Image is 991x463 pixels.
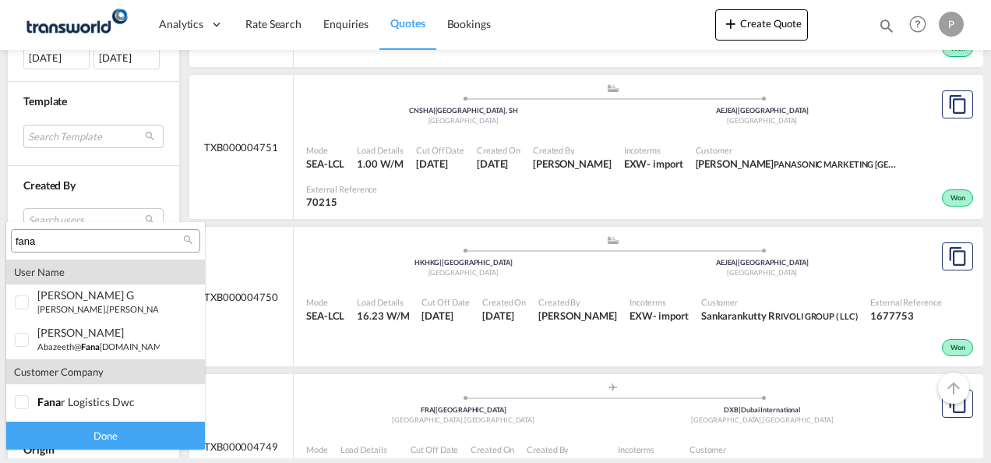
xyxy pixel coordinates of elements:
[37,326,160,339] div: abdul Bazeeth
[37,288,160,302] div: ramkumar G
[16,235,183,249] input: Search Customer Details
[6,422,205,449] div: Done
[37,304,277,314] small: [PERSON_NAME].[PERSON_NAME]@al [DOMAIN_NAME]
[81,341,100,352] span: fana
[6,359,205,384] div: customer company
[37,341,169,352] small: abazeeth@ [DOMAIN_NAME]
[37,395,61,408] span: fana
[37,395,160,408] div: <span class="highlightedText">fana</span>r logistics dwc
[6,260,205,285] div: user name
[182,234,194,246] md-icon: icon-magnify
